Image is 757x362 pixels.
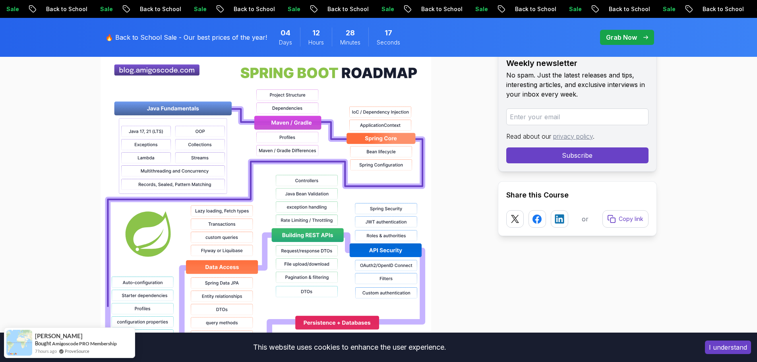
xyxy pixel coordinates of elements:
p: Sale [459,5,484,13]
p: Sale [553,5,578,13]
input: Enter your email [506,108,649,125]
span: 17 Seconds [385,27,392,39]
p: Sale [178,5,203,13]
a: privacy policy [553,132,593,140]
span: Bought [35,340,51,347]
span: 12 Hours [312,27,320,39]
p: Back to School [217,5,271,13]
p: Sale [84,5,109,13]
p: Sale [365,5,391,13]
p: Back to School [592,5,647,13]
p: Sale [271,5,297,13]
p: No spam. Just the latest releases and tips, interesting articles, and exclusive interviews in you... [506,70,649,99]
p: Back to School [30,5,84,13]
div: This website uses cookies to enhance the user experience. [6,339,693,356]
span: 7 hours ago [35,348,57,354]
span: Days [279,39,292,46]
p: Copy link [619,215,643,223]
span: 28 Minutes [346,27,355,39]
button: Copy link [602,210,649,228]
h2: Weekly newsletter [506,58,649,69]
p: Back to School [311,5,365,13]
img: provesource social proof notification image [6,330,32,356]
button: Accept cookies [705,341,751,354]
span: Seconds [377,39,400,46]
p: 🔥 Back to School Sale - Our best prices of the year! [105,33,267,42]
p: Back to School [405,5,459,13]
p: Back to School [124,5,178,13]
a: ProveSource [65,348,89,354]
p: Back to School [686,5,740,13]
button: Subscribe [506,147,649,163]
p: or [582,214,589,224]
a: Amigoscode PRO Membership [52,341,117,347]
h2: Share this Course [506,190,649,201]
p: Sale [647,5,672,13]
span: [PERSON_NAME] [35,333,83,339]
span: Minutes [340,39,360,46]
p: Grab Now [606,33,637,42]
p: Back to School [499,5,553,13]
span: Hours [308,39,324,46]
span: 4 Days [281,27,290,39]
p: Read about our . [506,132,649,141]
